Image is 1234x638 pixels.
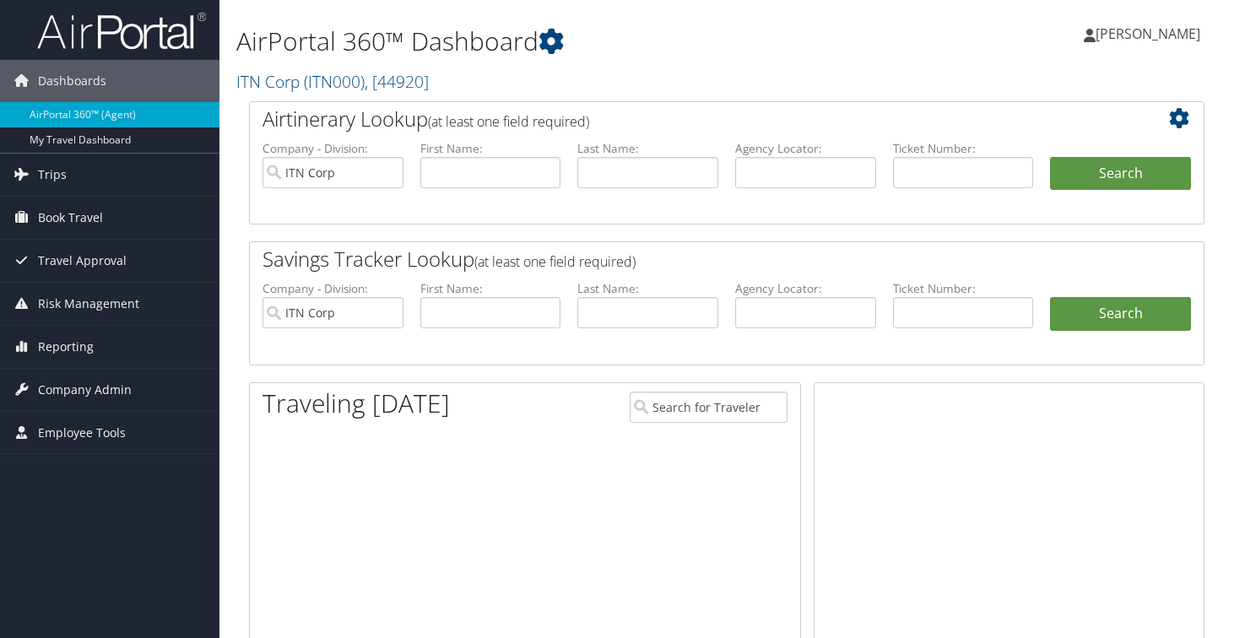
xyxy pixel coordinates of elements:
h1: Traveling [DATE] [262,386,450,421]
label: Company - Division: [262,140,403,157]
span: Company Admin [38,369,132,411]
span: (at least one field required) [474,252,636,271]
label: Company - Division: [262,280,403,297]
span: Employee Tools [38,412,126,454]
span: (at least one field required) [428,112,589,131]
a: [PERSON_NAME] [1084,8,1217,59]
span: Dashboards [38,60,106,102]
label: First Name: [420,140,561,157]
span: , [ 44920 ] [365,70,429,93]
a: Search [1050,297,1191,331]
img: airportal-logo.png [37,11,206,51]
a: ITN Corp [236,70,429,93]
span: Risk Management [38,283,139,325]
button: Search [1050,157,1191,191]
label: Agency Locator: [735,140,876,157]
span: Reporting [38,326,94,368]
label: Agency Locator: [735,280,876,297]
span: Book Travel [38,197,103,239]
input: Search for Traveler [630,392,787,423]
span: Trips [38,154,67,196]
h2: Savings Tracker Lookup [262,245,1112,273]
h1: AirPortal 360™ Dashboard [236,24,890,59]
span: [PERSON_NAME] [1096,24,1200,43]
input: search accounts [262,297,403,328]
label: Last Name: [577,140,718,157]
label: Ticket Number: [893,280,1034,297]
span: Travel Approval [38,240,127,282]
label: Last Name: [577,280,718,297]
h2: Airtinerary Lookup [262,105,1112,133]
span: ( ITN000 ) [304,70,365,93]
label: First Name: [420,280,561,297]
label: Ticket Number: [893,140,1034,157]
